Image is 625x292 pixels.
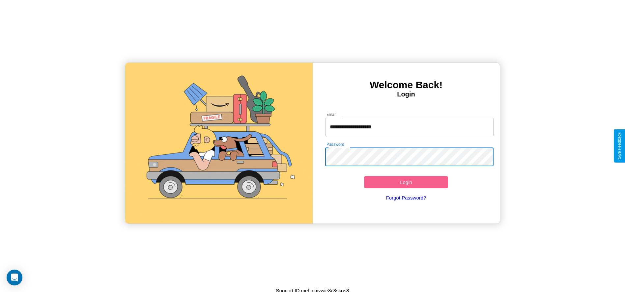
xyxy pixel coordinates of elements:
[322,188,490,207] a: Forgot Password?
[313,91,500,98] h4: Login
[7,270,22,285] div: Open Intercom Messenger
[327,142,344,147] label: Password
[364,176,448,188] button: Login
[327,112,337,117] label: Email
[313,79,500,91] h3: Welcome Back!
[617,133,622,159] div: Give Feedback
[125,63,312,224] img: gif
